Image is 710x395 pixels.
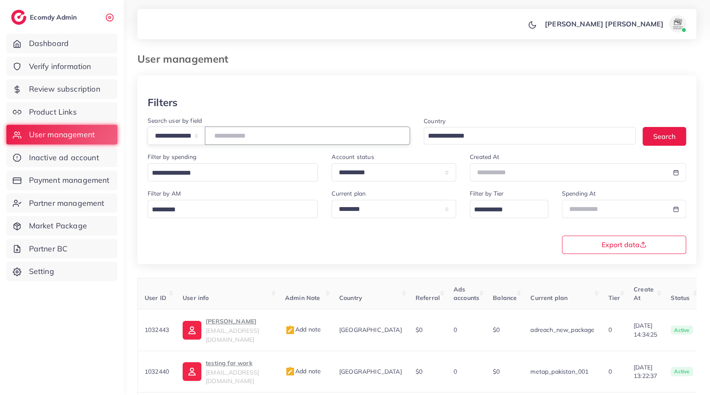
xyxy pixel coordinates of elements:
span: 0 [608,326,611,334]
input: Search for option [471,203,537,216]
span: $0 [416,326,422,334]
label: Account status [332,153,374,161]
span: metap_pakistan_001 [530,368,588,375]
img: admin_note.cdd0b510.svg [285,366,295,377]
h3: User management [137,53,235,65]
span: $0 [416,368,422,375]
span: 1032443 [145,326,169,334]
span: Partner BC [29,243,68,254]
span: active [671,326,693,335]
a: Dashboard [6,34,117,53]
span: Balance [493,294,517,302]
span: Country [339,294,362,302]
span: Add note [285,367,321,375]
span: 0 [454,326,457,334]
span: Market Package [29,220,87,231]
label: Created At [470,153,500,161]
h3: Filters [148,96,177,109]
label: Country [424,117,445,125]
a: Partner BC [6,239,117,259]
span: Review subscription [29,84,100,95]
label: Filter by spending [148,153,196,161]
span: [DATE] 13:22:37 [634,363,657,381]
span: active [671,367,693,376]
span: [DATE] 14:34:25 [634,321,657,339]
span: [EMAIL_ADDRESS][DOMAIN_NAME] [206,369,259,385]
span: Dashboard [29,38,69,49]
label: Current plan [332,189,366,198]
span: Setting [29,266,54,277]
div: Search for option [148,163,318,182]
button: Export data [562,236,687,254]
label: Search user by field [148,116,202,125]
span: User management [29,129,95,140]
span: $0 [493,326,500,334]
span: Tier [608,294,620,302]
img: ic-user-info.36bf1079.svg [183,321,201,340]
a: Partner management [6,193,117,213]
div: Search for option [470,200,548,218]
span: User info [183,294,209,302]
span: [GEOGRAPHIC_DATA] [339,326,402,334]
img: logo [11,10,26,25]
span: Create At [634,285,654,302]
a: Setting [6,262,117,281]
input: Search for option [149,203,307,216]
span: adreach_new_package [530,326,594,334]
span: Verify information [29,61,91,72]
a: [PERSON_NAME][EMAIL_ADDRESS][DOMAIN_NAME] [183,316,271,344]
a: logoEcomdy Admin [11,10,79,25]
span: Ads accounts [454,285,479,302]
a: Payment management [6,170,117,190]
span: 1032440 [145,368,169,375]
span: Current plan [530,294,567,302]
a: testing for work[EMAIL_ADDRESS][DOMAIN_NAME] [183,358,271,386]
div: Search for option [424,127,636,144]
span: Inactive ad account [29,152,99,163]
label: Spending At [562,189,596,198]
h2: Ecomdy Admin [30,13,79,21]
a: Product Links [6,102,117,122]
a: Verify information [6,57,117,76]
div: Search for option [148,200,318,218]
a: User management [6,125,117,144]
span: [GEOGRAPHIC_DATA] [339,368,402,375]
a: Market Package [6,216,117,236]
p: [PERSON_NAME] [206,316,271,326]
span: Payment management [29,175,110,186]
span: Status [671,294,690,302]
span: Admin Note [285,294,320,302]
span: $0 [493,368,500,375]
label: Filter by AM [148,189,181,198]
span: Export data [602,241,646,248]
button: Search [643,127,686,145]
input: Search for option [149,167,307,180]
p: [PERSON_NAME] [PERSON_NAME] [545,19,663,29]
img: admin_note.cdd0b510.svg [285,325,295,335]
span: [EMAIL_ADDRESS][DOMAIN_NAME] [206,327,259,343]
a: [PERSON_NAME] [PERSON_NAME]avatar [540,15,690,32]
a: Review subscription [6,79,117,99]
span: 0 [608,368,611,375]
img: avatar [669,15,686,32]
p: testing for work [206,358,271,368]
span: Referral [416,294,440,302]
span: User ID [145,294,166,302]
span: 0 [454,368,457,375]
a: Inactive ad account [6,148,117,167]
span: Partner management [29,198,105,209]
label: Filter by Tier [470,189,503,198]
input: Search for option [425,130,625,143]
span: Product Links [29,107,77,118]
img: ic-user-info.36bf1079.svg [183,362,201,381]
span: Add note [285,326,321,333]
